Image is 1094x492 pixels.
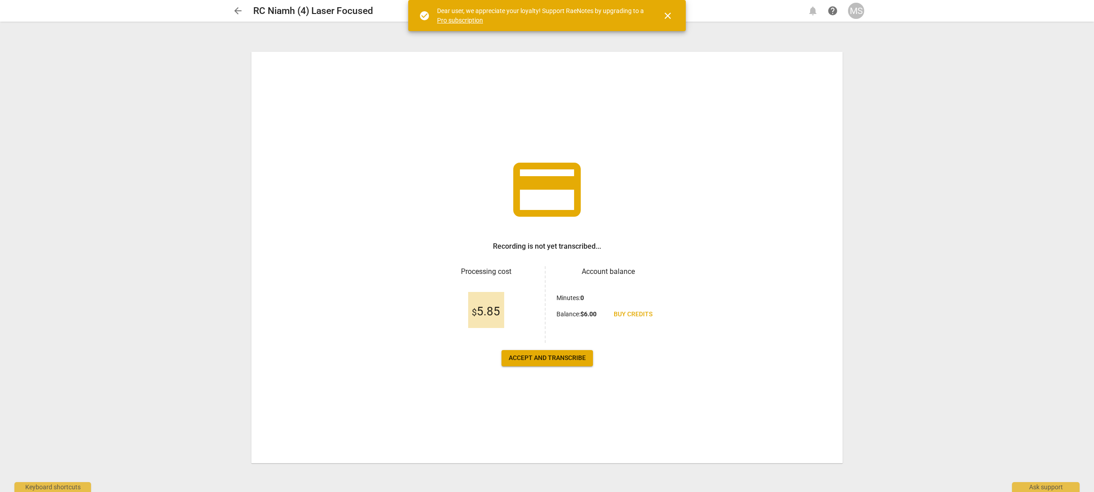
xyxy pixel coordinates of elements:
h3: Account balance [556,266,660,277]
b: 0 [580,294,584,301]
h3: Processing cost [434,266,538,277]
button: Close [657,5,679,27]
h2: RC Niamh (4) Laser Focused [253,5,373,17]
span: arrow_back [232,5,243,16]
h3: Recording is not yet transcribed... [493,241,601,252]
span: $ [472,307,477,318]
b: $ 6.00 [580,310,597,318]
p: Balance : [556,310,597,319]
span: Buy credits [614,310,652,319]
a: Help [825,3,841,19]
span: 5.85 [472,305,500,319]
span: check_circle [419,10,430,21]
a: Pro subscription [437,17,483,24]
span: help [827,5,838,16]
div: Keyboard shortcuts [14,482,91,492]
span: credit_card [506,149,588,230]
span: close [662,10,673,21]
button: Accept and transcribe [501,350,593,366]
a: Buy credits [606,306,660,323]
div: Ask support [1012,482,1080,492]
div: Dear user, we appreciate your loyalty! Support RaeNotes by upgrading to a [437,6,646,25]
span: Accept and transcribe [509,354,586,363]
p: Minutes : [556,293,584,303]
button: MS [848,3,864,19]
